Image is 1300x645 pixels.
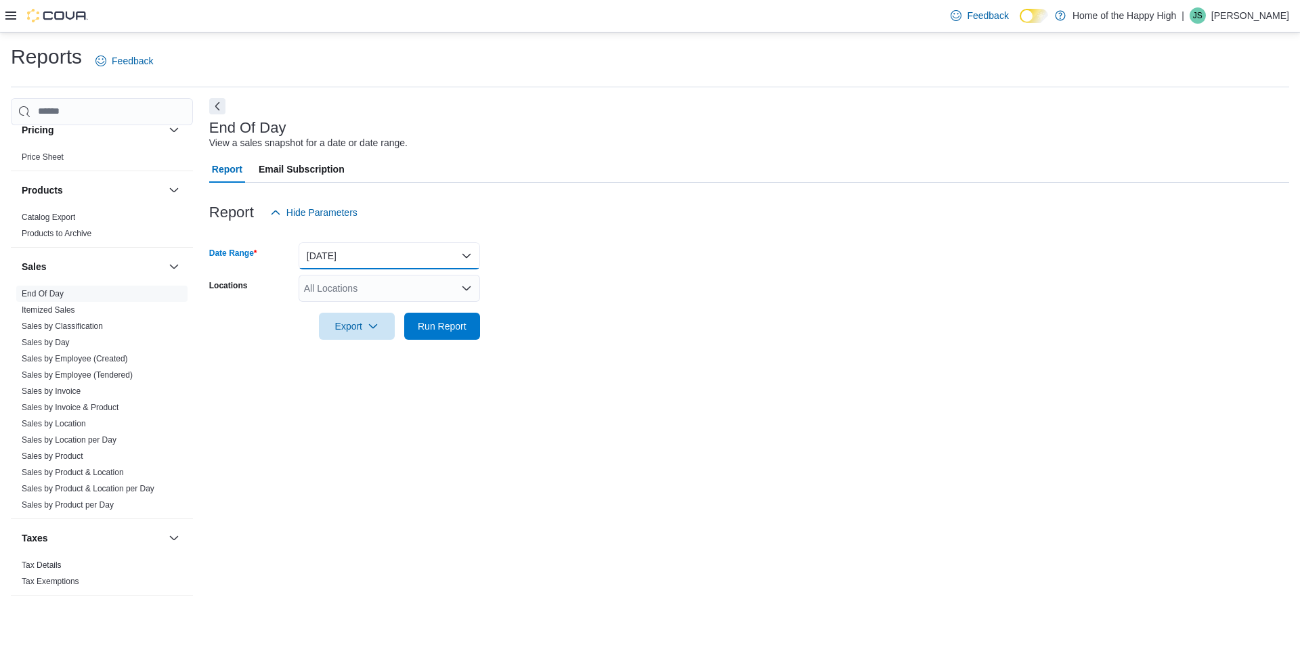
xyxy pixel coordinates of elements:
div: Pricing [11,149,193,171]
span: Sales by Product per Day [22,499,114,510]
a: Sales by Invoice [22,386,81,396]
button: Products [166,182,182,198]
p: | [1182,7,1184,24]
div: Sales [11,286,193,518]
label: Date Range [209,248,257,259]
span: Feedback [112,54,153,68]
a: Feedback [90,47,158,74]
button: Sales [166,259,182,275]
a: Sales by Day [22,338,70,347]
a: Sales by Invoice & Product [22,403,118,412]
span: Sales by Employee (Created) [22,353,128,364]
a: Price Sheet [22,152,64,162]
span: Report [212,156,242,183]
div: View a sales snapshot for a date or date range. [209,136,408,150]
button: Next [209,98,225,114]
span: Sales by Invoice & Product [22,402,118,413]
button: Hide Parameters [265,199,363,226]
h3: Pricing [22,123,53,137]
span: JS [1193,7,1202,24]
div: Taxes [11,557,193,595]
span: Sales by Product & Location [22,467,124,478]
span: End Of Day [22,288,64,299]
button: Pricing [166,122,182,138]
span: Price Sheet [22,152,64,162]
a: Sales by Classification [22,321,103,331]
span: Sales by Employee (Tendered) [22,370,133,380]
span: Sales by Location per Day [22,435,116,445]
a: Sales by Product & Location [22,468,124,477]
label: Locations [209,280,248,291]
h3: End Of Day [209,120,286,136]
img: Cova [27,9,88,22]
div: Products [11,209,193,247]
a: Sales by Employee (Created) [22,354,128,363]
a: Sales by Location per Day [22,435,116,445]
span: Sales by Location [22,418,86,429]
a: Feedback [945,2,1014,29]
span: Catalog Export [22,212,75,223]
button: Taxes [22,531,163,545]
h3: Report [209,204,254,221]
a: Sales by Product & Location per Day [22,484,154,493]
button: Sales [22,260,163,273]
span: Sales by Classification [22,321,103,332]
a: Products to Archive [22,229,91,238]
div: Jack Sharp [1190,7,1206,24]
h3: Products [22,183,63,197]
a: Sales by Product [22,451,83,461]
a: Sales by Employee (Tendered) [22,370,133,380]
p: Home of the Happy High [1072,7,1176,24]
a: Tax Exemptions [22,577,79,586]
span: Products to Archive [22,228,91,239]
span: Tax Exemptions [22,576,79,587]
span: Sales by Invoice [22,386,81,397]
h3: Sales [22,260,47,273]
a: Catalog Export [22,213,75,222]
button: [DATE] [299,242,480,269]
a: Sales by Product per Day [22,500,114,510]
span: Hide Parameters [286,206,357,219]
button: Run Report [404,313,480,340]
input: Dark Mode [1020,9,1048,23]
span: Run Report [418,319,467,333]
span: Export [327,313,387,340]
span: Sales by Day [22,337,70,348]
h3: Taxes [22,531,48,545]
h1: Reports [11,43,82,70]
a: Itemized Sales [22,305,75,315]
a: End Of Day [22,289,64,298]
span: Feedback [967,9,1008,22]
span: Email Subscription [259,156,345,183]
p: [PERSON_NAME] [1211,7,1289,24]
span: Sales by Product & Location per Day [22,483,154,494]
a: Sales by Location [22,419,86,428]
span: Tax Details [22,560,62,571]
button: Open list of options [461,283,472,294]
span: Sales by Product [22,451,83,462]
button: Pricing [22,123,163,137]
button: Products [22,183,163,197]
button: Export [319,313,395,340]
button: Taxes [166,530,182,546]
span: Itemized Sales [22,305,75,315]
a: Tax Details [22,560,62,570]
